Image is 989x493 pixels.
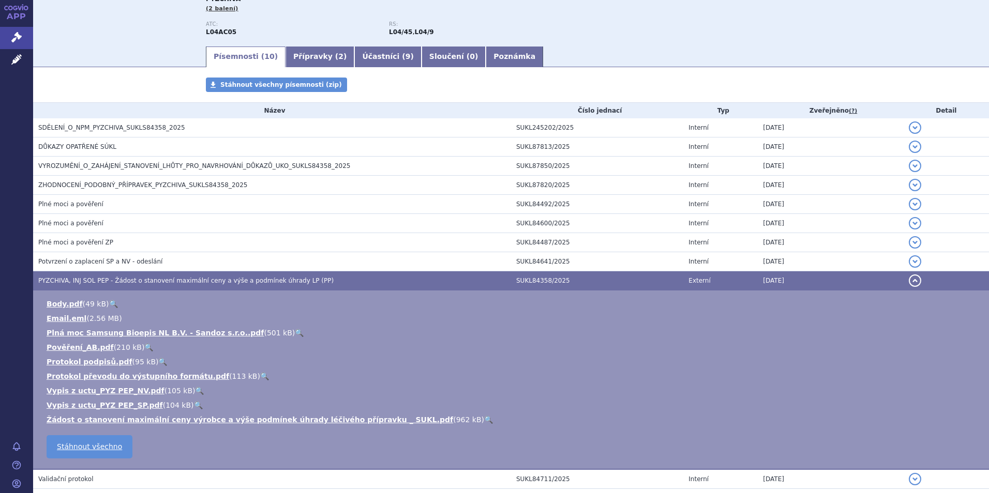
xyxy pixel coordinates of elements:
[511,271,683,290] td: SUKL84358/2025
[158,358,167,366] a: 🔍
[758,233,903,252] td: [DATE]
[909,473,921,485] button: detail
[33,103,511,118] th: Název
[688,201,709,208] span: Interní
[206,21,379,27] p: ATC:
[511,103,683,118] th: Číslo jednací
[688,143,709,150] span: Interní
[47,343,114,351] a: Pověření_AB.pdf
[758,118,903,137] td: [DATE]
[758,103,903,118] th: Zveřejněno
[220,81,342,88] span: Stáhnout všechny písemnosti (zip)
[144,343,153,351] a: 🔍
[758,252,903,271] td: [DATE]
[511,214,683,233] td: SUKL84600/2025
[47,387,164,395] a: Vypis z uctu_PYZ PEP_NV.pdf
[688,162,709,170] span: Interní
[470,52,475,60] span: 0
[511,137,683,157] td: SUKL87813/2025
[758,137,903,157] td: [DATE]
[486,47,543,67] a: Poznámka
[38,201,103,208] span: Plné moci a pověření
[904,103,989,118] th: Detail
[38,181,247,189] span: ZHODNOCENÍ_PODOBNÝ_PŘÍPRAVEK_PYZCHIVA_SUKLS84358_2025
[38,143,116,150] span: DŮKAZY OPATŘENÉ SÚKL
[511,176,683,195] td: SUKL87820/2025
[484,415,493,424] a: 🔍
[166,401,191,409] span: 104 kB
[456,415,482,424] span: 962 kB
[406,52,411,60] span: 9
[415,28,434,36] strong: ustekinumab
[511,252,683,271] td: SUKL84641/2025
[47,300,83,308] a: Body.pdf
[909,217,921,229] button: detail
[909,121,921,134] button: detail
[909,274,921,287] button: detail
[47,299,979,309] li: ( )
[206,78,347,92] a: Stáhnout všechny písemnosti (zip)
[688,475,709,483] span: Interní
[47,329,264,337] a: Plná moc Samsung Bioepis NL B.V. - Sandoz s.r.o..pdf
[264,52,274,60] span: 10
[511,469,683,489] td: SUKL84711/2025
[232,372,258,380] span: 113 kB
[909,255,921,268] button: detail
[389,21,572,37] div: ,
[38,162,350,170] span: VYROZUMĚNÍ_O_ZAHÁJENÍ_STANOVENÍ_LHŮTY_PRO_NAVRHOVÁNÍ_DŮKAZŮ_UKO_SUKLS84358_2025
[758,271,903,290] td: [DATE]
[206,5,238,12] span: (2 balení)
[47,386,979,396] li: ( )
[116,343,142,351] span: 210 kB
[909,141,921,153] button: detail
[47,358,132,366] a: Protokol podpisů.pdf
[688,239,709,246] span: Interní
[167,387,192,395] span: 105 kB
[758,214,903,233] td: [DATE]
[47,435,132,458] a: Stáhnout všechno
[47,313,979,323] li: ( )
[354,47,421,67] a: Účastníci (9)
[38,220,103,227] span: Plné moci a pověření
[135,358,156,366] span: 95 kB
[47,372,229,380] a: Protokol převodu do výstupního formátu.pdf
[338,52,343,60] span: 2
[194,401,203,409] a: 🔍
[47,401,163,409] a: Vypis z uctu_PYZ PEP_SP.pdf
[688,277,710,284] span: Externí
[511,195,683,214] td: SUKL84492/2025
[47,414,979,425] li: ( )
[47,371,979,381] li: ( )
[909,236,921,249] button: detail
[206,47,286,67] a: Písemnosti (10)
[758,469,903,489] td: [DATE]
[38,258,162,265] span: Potvrzení o zaplacení SP a NV - odeslání
[85,300,106,308] span: 49 kB
[758,176,903,195] td: [DATE]
[38,277,334,284] span: PYZCHIVA, INJ SOL PEP - Žádost o stanovení maximální ceny a výše a podmínek úhrady LP (PP)
[195,387,204,395] a: 🔍
[206,28,236,36] strong: USTEKINUMAB
[758,195,903,214] td: [DATE]
[109,300,118,308] a: 🔍
[38,124,185,131] span: SDĚLENÍ_O_NPM_PYZCHIVA_SUKLS84358_2025
[47,328,979,338] li: ( )
[295,329,304,337] a: 🔍
[422,47,486,67] a: Sloučení (0)
[688,181,709,189] span: Interní
[511,118,683,137] td: SUKL245202/2025
[38,475,94,483] span: Validační protokol
[688,220,709,227] span: Interní
[47,314,86,322] a: Email.eml
[267,329,292,337] span: 501 kB
[511,233,683,252] td: SUKL84487/2025
[389,21,562,27] p: RS:
[260,372,269,380] a: 🔍
[849,107,857,115] abbr: (?)
[286,47,354,67] a: Přípravky (2)
[909,160,921,172] button: detail
[47,342,979,352] li: ( )
[47,400,979,410] li: ( )
[909,198,921,210] button: detail
[38,239,113,246] span: Plné moci a pověření ZP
